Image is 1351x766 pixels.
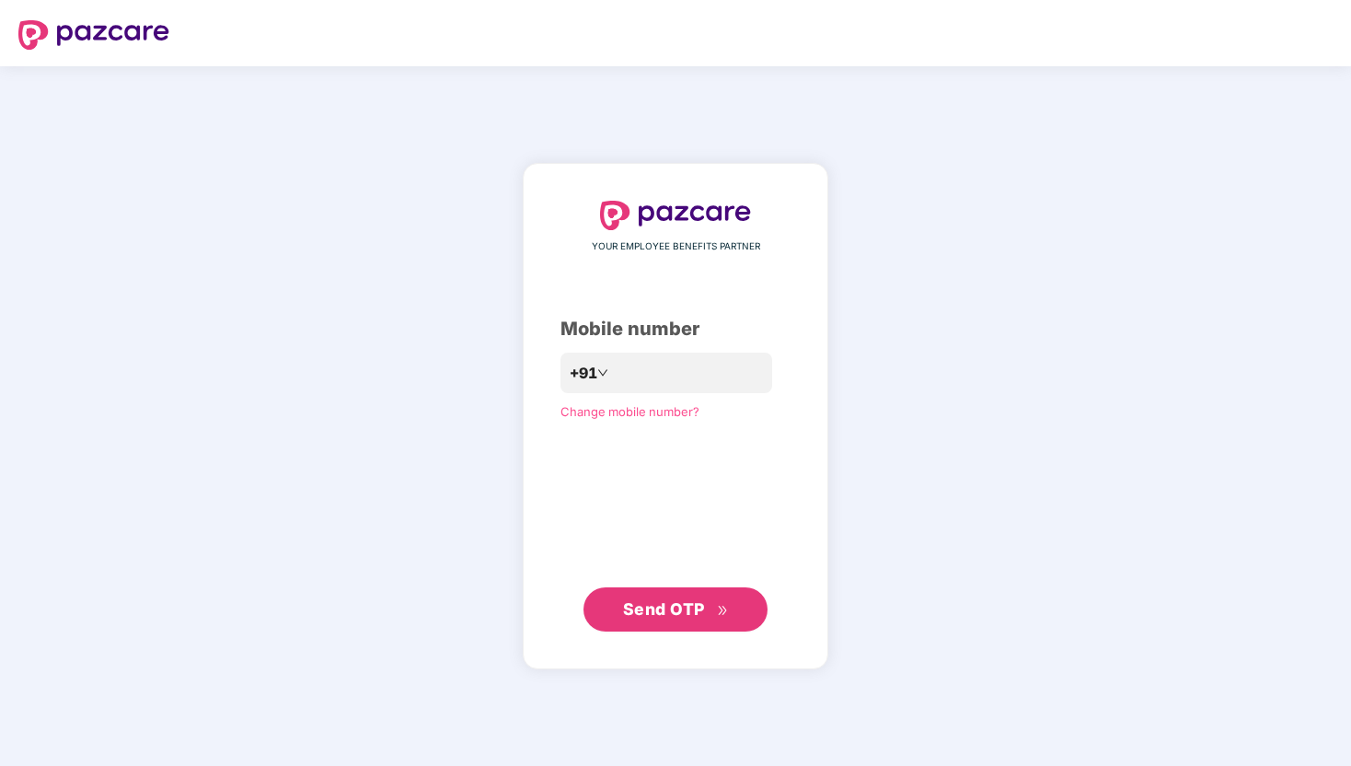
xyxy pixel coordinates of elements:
[597,367,608,378] span: down
[560,315,791,343] div: Mobile number
[18,20,169,50] img: logo
[592,239,760,254] span: YOUR EMPLOYEE BENEFITS PARTNER
[600,201,751,230] img: logo
[570,362,597,385] span: +91
[623,599,705,619] span: Send OTP
[560,404,699,419] a: Change mobile number?
[583,587,768,632] button: Send OTPdouble-right
[717,605,729,617] span: double-right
